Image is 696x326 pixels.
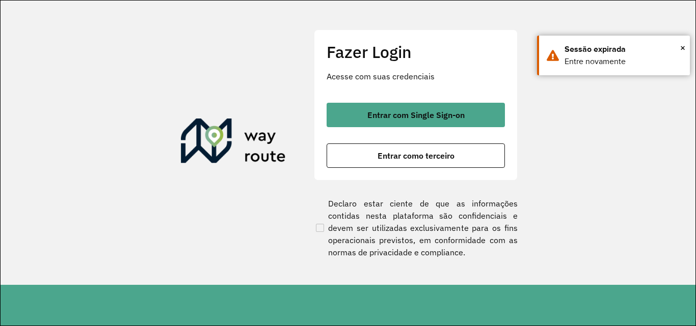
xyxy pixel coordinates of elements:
[327,143,505,168] button: button
[680,40,685,55] button: Close
[378,152,454,160] span: Entrar como terceiro
[181,118,286,167] img: Roteirizador AmbevTech
[327,103,505,127] button: button
[314,197,518,258] label: Declaro estar ciente de que as informações contidas nesta plataforma são confidenciais e devem se...
[367,111,465,119] span: Entrar com Single Sign-on
[327,42,505,62] h2: Fazer Login
[565,55,682,68] div: Entre novamente
[565,43,682,55] div: Sessão expirada
[680,40,685,55] span: ×
[327,70,505,82] p: Acesse com suas credenciais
